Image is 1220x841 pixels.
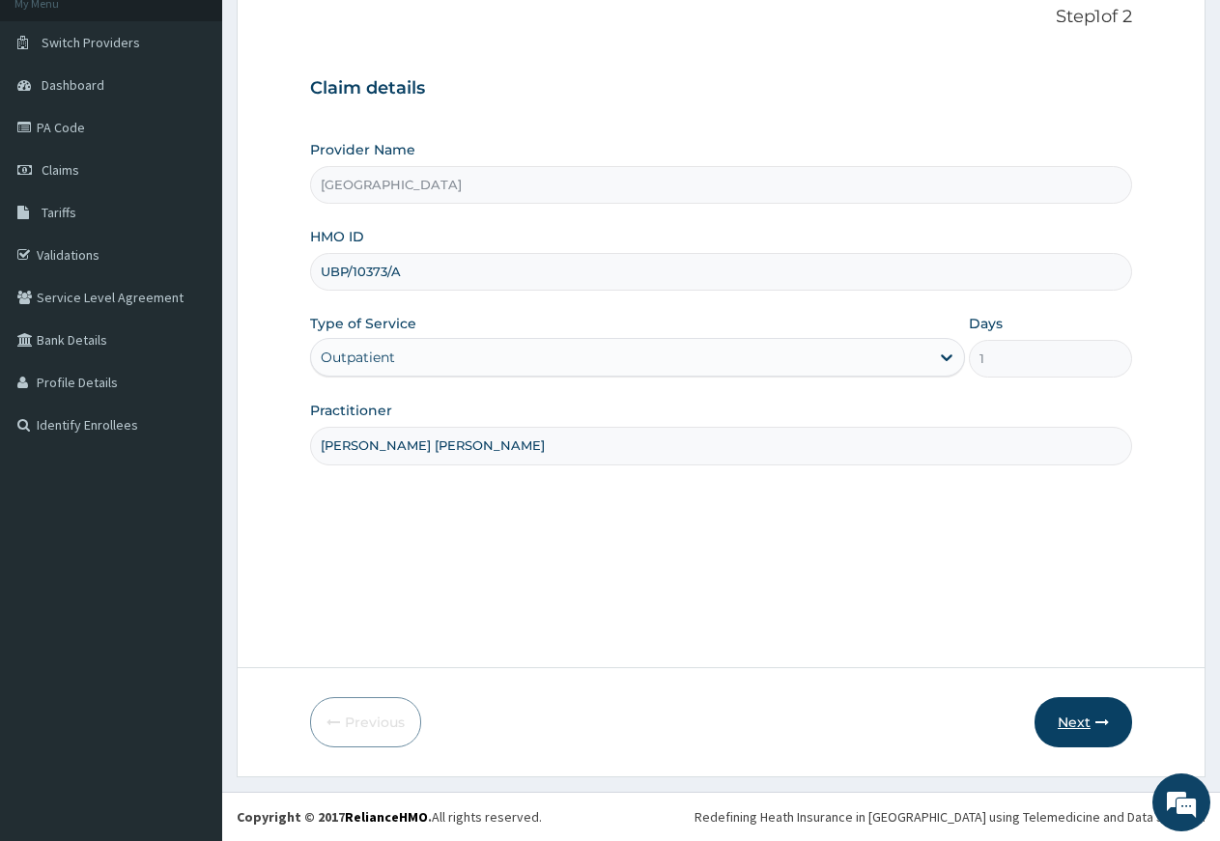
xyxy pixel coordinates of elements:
[42,76,104,94] span: Dashboard
[10,527,368,595] textarea: Type your message and hit 'Enter'
[310,227,364,246] label: HMO ID
[310,314,416,333] label: Type of Service
[42,34,140,51] span: Switch Providers
[42,161,79,179] span: Claims
[310,7,1132,28] p: Step 1 of 2
[112,243,267,438] span: We're online!
[1035,697,1132,747] button: Next
[310,697,421,747] button: Previous
[36,97,78,145] img: d_794563401_company_1708531726252_794563401
[321,348,395,367] div: Outpatient
[222,792,1220,841] footer: All rights reserved.
[310,401,392,420] label: Practitioner
[310,253,1132,291] input: Enter HMO ID
[42,204,76,221] span: Tariffs
[310,140,415,159] label: Provider Name
[100,108,325,133] div: Chat with us now
[345,808,428,826] a: RelianceHMO
[695,807,1206,827] div: Redefining Heath Insurance in [GEOGRAPHIC_DATA] using Telemedicine and Data Science!
[310,78,1132,99] h3: Claim details
[310,427,1132,464] input: Enter Name
[317,10,363,56] div: Minimize live chat window
[237,808,432,826] strong: Copyright © 2017 .
[969,314,1003,333] label: Days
